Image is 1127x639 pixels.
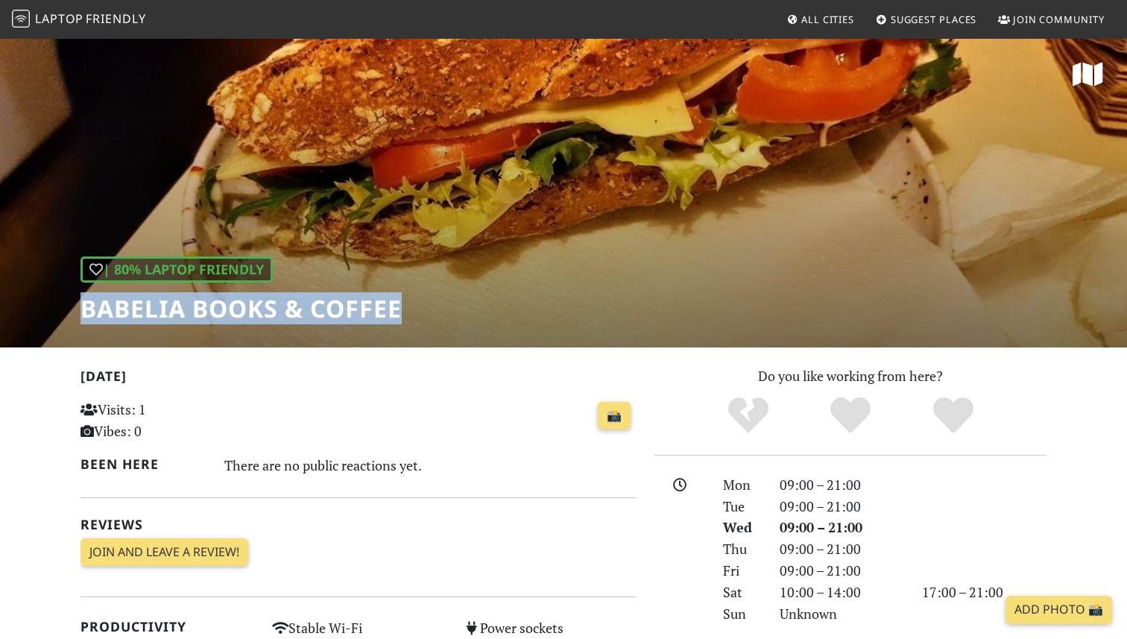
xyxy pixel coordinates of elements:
a: Join Community [992,6,1111,33]
div: Fri [714,560,771,582]
span: Laptop [35,10,83,27]
div: Thu [714,538,771,560]
a: Suggest Places [870,6,983,33]
div: Definitely! [902,395,1005,436]
div: Mon [714,474,771,496]
a: 📸 [598,402,631,430]
a: LaptopFriendly LaptopFriendly [12,7,146,33]
div: 09:00 – 21:00 [771,538,913,560]
div: Tue [714,496,771,517]
div: 10:00 – 14:00 [771,582,913,603]
img: LaptopFriendly [12,10,30,28]
div: Wed [714,517,771,538]
span: Friendly [86,10,145,27]
div: 09:00 – 21:00 [771,474,913,496]
div: No [697,395,800,436]
p: Visits: 1 Vibes: 0 [80,399,254,442]
h2: Reviews [80,517,637,532]
div: There are no public reactions yet. [224,453,637,477]
a: Join and leave a review! [80,538,248,567]
h2: Productivity [80,619,254,635]
h2: Been here [80,456,206,472]
h2: [DATE] [80,368,637,390]
p: Do you like working from here? [654,365,1046,387]
div: 09:00 – 21:00 [771,517,913,538]
div: Unknown [771,603,913,625]
div: Yes [799,395,902,436]
div: | 80% Laptop Friendly [80,256,273,283]
a: All Cities [780,6,860,33]
span: Join Community [1013,13,1105,26]
div: Sun [714,603,771,625]
span: Suggest Places [891,13,977,26]
div: 09:00 – 21:00 [771,560,913,582]
h1: Babelia Books & Coffee [80,295,402,323]
div: 17:00 – 21:00 [913,582,1055,603]
div: 09:00 – 21:00 [771,496,913,517]
span: All Cities [801,13,854,26]
a: Add Photo 📸 [1006,596,1112,624]
div: Sat [714,582,771,603]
